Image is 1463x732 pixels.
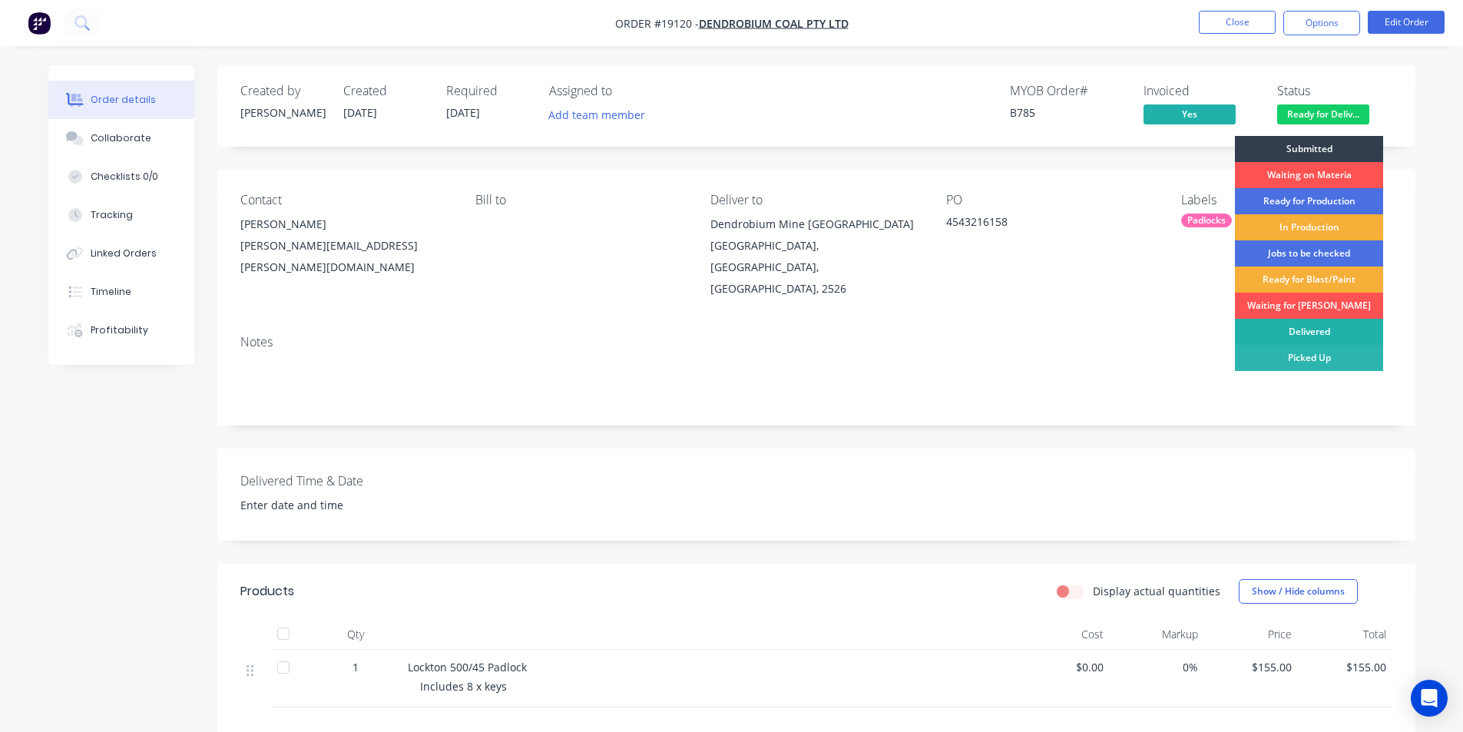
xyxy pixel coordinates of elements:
div: Price [1204,619,1299,650]
div: Ready for Production [1235,188,1383,214]
div: Dendrobium Mine [GEOGRAPHIC_DATA] [710,214,921,235]
span: $155.00 [1210,659,1293,675]
div: Order details [91,93,156,107]
div: Submitted [1235,136,1383,162]
button: Ready for Deliv... [1277,104,1369,128]
div: Created [343,84,428,98]
div: In Production [1235,214,1383,240]
div: Contact [240,193,451,207]
div: Dendrobium Mine [GEOGRAPHIC_DATA][GEOGRAPHIC_DATA], [GEOGRAPHIC_DATA], [GEOGRAPHIC_DATA], 2526 [710,214,921,300]
div: Ready for Blast/Paint [1235,267,1383,293]
div: Labels [1181,193,1392,207]
span: 0% [1116,659,1198,675]
div: [GEOGRAPHIC_DATA], [GEOGRAPHIC_DATA], [GEOGRAPHIC_DATA], 2526 [710,235,921,300]
button: Checklists 0/0 [48,157,194,196]
span: Includes 8 x keys [420,679,507,694]
span: Ready for Deliv... [1277,104,1369,124]
div: Waiting on Materia [1235,162,1383,188]
button: Options [1283,11,1360,35]
button: Edit Order [1368,11,1445,34]
div: Assigned to [549,84,703,98]
div: Tracking [91,208,133,222]
span: Lockton 500/45 Padlock [408,660,527,674]
div: Markup [1110,619,1204,650]
button: Collaborate [48,119,194,157]
div: Timeline [91,285,131,299]
div: Invoiced [1144,84,1259,98]
div: Checklists 0/0 [91,170,158,184]
div: Open Intercom Messenger [1411,680,1448,717]
div: Bill to [475,193,686,207]
div: Profitability [91,323,148,337]
div: Padlocks [1181,214,1232,227]
div: Linked Orders [91,247,157,260]
div: PO [946,193,1157,207]
div: Delivered [1235,319,1383,345]
div: Products [240,582,294,601]
button: Linked Orders [48,234,194,273]
div: 4543216158 [946,214,1138,235]
img: Factory [28,12,51,35]
div: Total [1298,619,1392,650]
button: Close [1199,11,1276,34]
button: Order details [48,81,194,119]
div: Cost [1016,619,1110,650]
span: Order #19120 - [615,16,699,31]
div: Collaborate [91,131,151,145]
div: Qty [309,619,402,650]
div: [PERSON_NAME][PERSON_NAME][EMAIL_ADDRESS][PERSON_NAME][DOMAIN_NAME] [240,214,451,278]
button: Profitability [48,311,194,349]
button: Add team member [540,104,653,125]
div: MYOB Order # [1010,84,1125,98]
span: 1 [353,659,359,675]
div: B785 [1010,104,1125,121]
input: Enter date and time [230,494,421,517]
button: Show / Hide columns [1239,579,1358,604]
div: [PERSON_NAME] [240,104,325,121]
label: Display actual quantities [1093,583,1220,599]
button: Tracking [48,196,194,234]
span: $0.00 [1022,659,1104,675]
button: Add team member [549,104,654,125]
div: Status [1277,84,1392,98]
div: Jobs to be checked [1235,240,1383,267]
span: $155.00 [1304,659,1386,675]
button: Timeline [48,273,194,311]
span: [DATE] [343,105,377,120]
div: [PERSON_NAME][EMAIL_ADDRESS][PERSON_NAME][DOMAIN_NAME] [240,235,451,278]
div: Created by [240,84,325,98]
label: Delivered Time & Date [240,472,432,490]
span: Yes [1144,104,1236,124]
div: Waiting for [PERSON_NAME] [1235,293,1383,319]
div: Picked Up [1235,345,1383,371]
div: Deliver to [710,193,921,207]
span: [DATE] [446,105,480,120]
div: Notes [240,335,1392,349]
div: Required [446,84,531,98]
a: Dendrobium Coal Pty Ltd [699,16,849,31]
div: [PERSON_NAME] [240,214,451,235]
